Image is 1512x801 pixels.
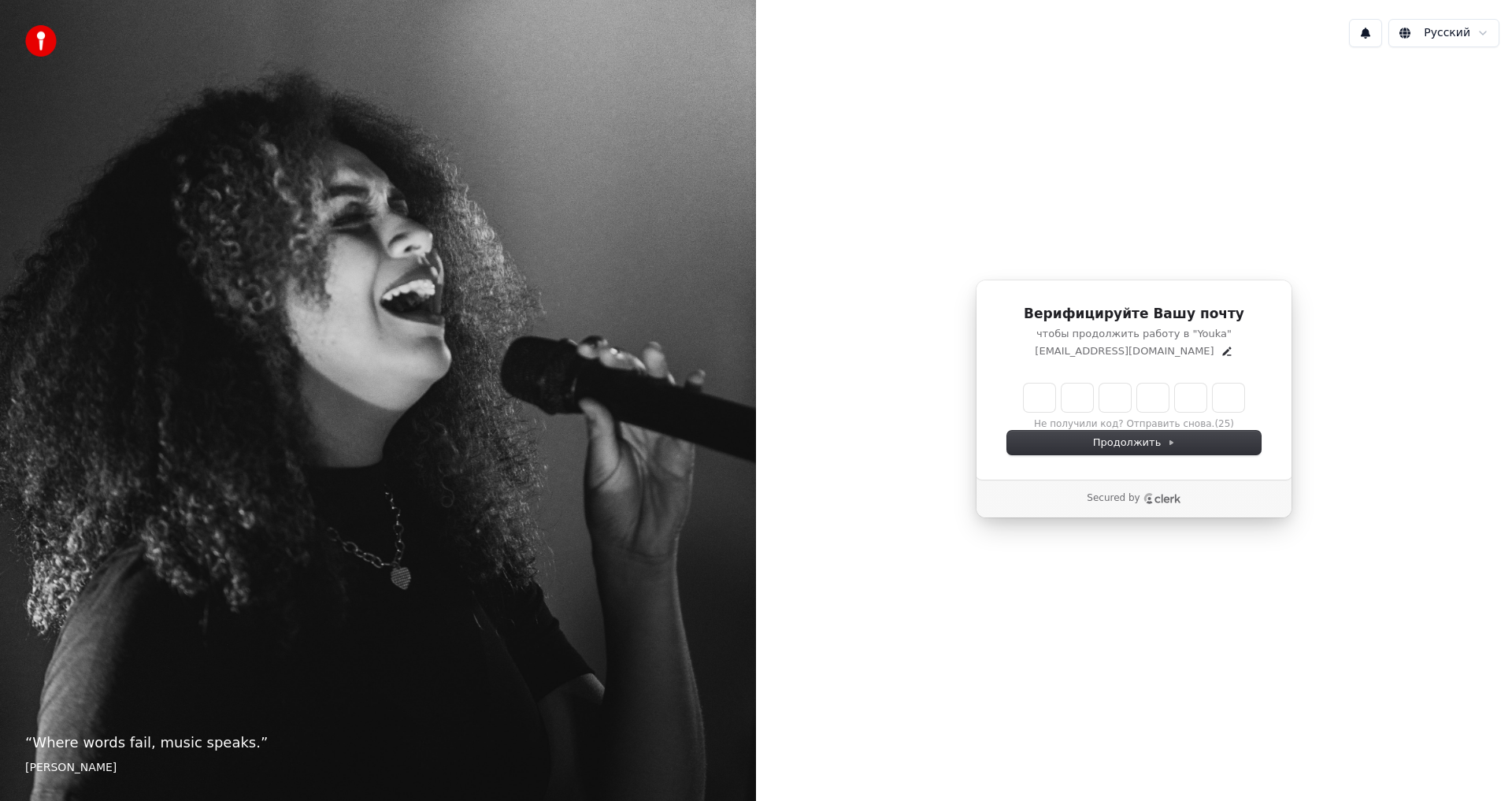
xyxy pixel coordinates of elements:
[1143,493,1181,504] a: Clerk logo
[25,760,731,776] footer: [PERSON_NAME]
[1093,436,1176,450] span: Продолжить
[1035,344,1214,358] p: [EMAIL_ADDRESS][DOMAIN_NAME]
[1007,431,1261,454] button: Продолжить
[25,25,57,57] img: youka
[1221,345,1233,358] button: Edit
[1087,492,1140,505] p: Secured by
[1007,327,1261,341] p: чтобы продолжить работу в "Youka"
[1024,384,1244,412] input: Enter verification code
[25,732,731,754] p: “ Where words fail, music speaks. ”
[1007,305,1261,324] h1: Верифицируйте Вашу почту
